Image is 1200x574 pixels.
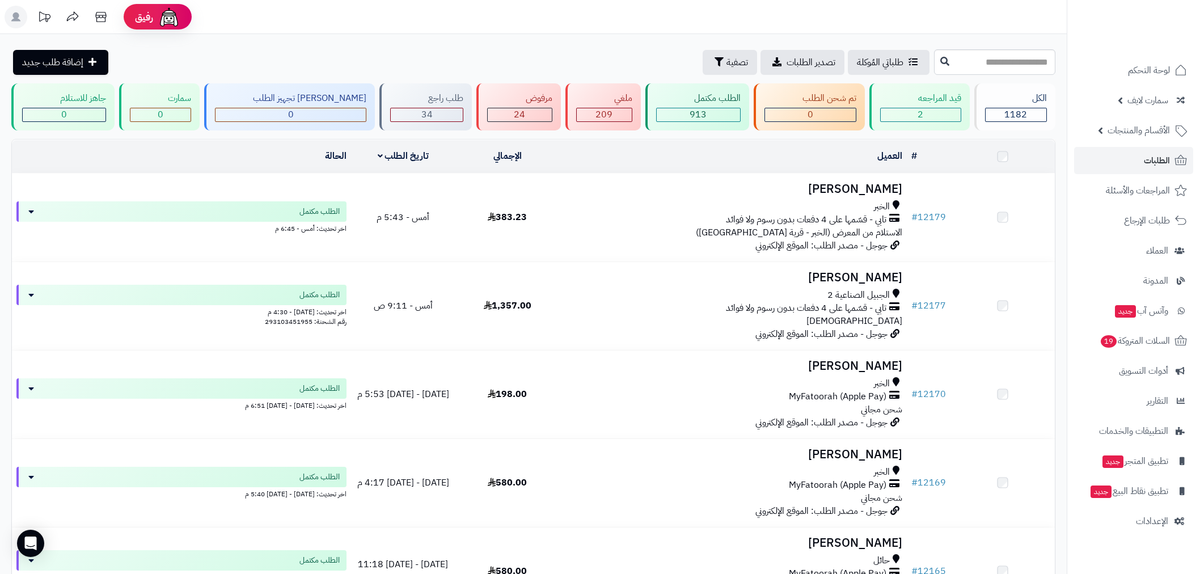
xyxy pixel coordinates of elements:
a: المراجعات والأسئلة [1074,177,1193,204]
div: 0 [130,108,191,121]
a: تطبيق نقاط البيعجديد [1074,478,1193,505]
a: تاريخ الطلب [378,149,429,163]
div: قيد المراجعه [880,92,961,105]
div: 0 [23,108,105,121]
div: الطلب مكتمل [656,92,741,105]
span: الإعدادات [1136,513,1168,529]
div: 34 [391,108,463,121]
a: إضافة طلب جديد [13,50,108,75]
span: جوجل - مصدر الطلب: الموقع الإلكتروني [755,504,888,518]
div: ملغي [576,92,632,105]
span: شحن مجاني [861,403,902,416]
span: 198.00 [488,387,527,401]
span: 913 [690,108,707,121]
a: مرفوض 24 [474,83,563,130]
div: 24 [488,108,551,121]
span: 34 [421,108,433,121]
a: [PERSON_NAME] تجهيز الطلب 0 [202,83,377,130]
span: # [911,210,918,224]
span: الخبر [874,377,890,390]
span: تطبيق المتجر [1101,453,1168,469]
a: #12170 [911,387,946,401]
span: إضافة طلب جديد [22,56,83,69]
span: رفيق [135,10,153,24]
span: شحن مجاني [861,491,902,505]
span: الطلبات [1144,153,1170,168]
div: 2 [881,108,961,121]
span: المدونة [1143,273,1168,289]
a: لوحة التحكم [1074,57,1193,84]
span: أدوات التسويق [1119,363,1168,379]
div: 209 [577,108,632,121]
span: MyFatoorah (Apple Pay) [789,479,886,492]
span: الطلب مكتمل [299,383,340,394]
a: الطلبات [1074,147,1193,174]
a: المدونة [1074,267,1193,294]
span: الخبر [874,200,890,213]
span: جديد [1102,455,1123,468]
div: Open Intercom Messenger [17,530,44,557]
span: # [911,299,918,313]
button: تصفية [703,50,757,75]
a: الكل1182 [972,83,1058,130]
a: # [911,149,917,163]
span: تابي - قسّمها على 4 دفعات بدون رسوم ولا فوائد [726,213,886,226]
span: MyFatoorah (Apple Pay) [789,390,886,403]
a: ملغي 209 [563,83,643,130]
a: العملاء [1074,237,1193,264]
span: 24 [514,108,525,121]
img: logo-2.png [1123,32,1189,56]
span: 209 [595,108,612,121]
span: المراجعات والأسئلة [1106,183,1170,199]
span: جوجل - مصدر الطلب: الموقع الإلكتروني [755,416,888,429]
a: تحديثات المنصة [30,6,58,31]
div: سمارت [130,92,191,105]
span: طلبات الإرجاع [1124,213,1170,229]
a: طلباتي المُوكلة [848,50,929,75]
span: # [911,476,918,489]
span: 0 [158,108,163,121]
div: مرفوض [487,92,552,105]
a: جاهز للاستلام 0 [9,83,117,130]
a: #12169 [911,476,946,489]
span: [DATE] - [DATE] 5:53 م [357,387,449,401]
span: 1182 [1004,108,1027,121]
span: السلات المتروكة [1100,333,1170,349]
div: جاهز للاستلام [22,92,106,105]
span: 19 [1101,335,1117,348]
div: تم شحن الطلب [764,92,856,105]
span: تابي - قسّمها على 4 دفعات بدون رسوم ولا فوائد [726,302,886,315]
a: أدوات التسويق [1074,357,1193,385]
a: الطلب مكتمل 913 [643,83,751,130]
span: 0 [808,108,813,121]
span: جوجل - مصدر الطلب: الموقع الإلكتروني [755,239,888,252]
span: 0 [61,108,67,121]
a: تصدير الطلبات [760,50,844,75]
h3: [PERSON_NAME] [564,537,902,550]
span: الطلب مكتمل [299,555,340,566]
span: جديد [1115,305,1136,318]
a: تطبيق المتجرجديد [1074,448,1193,475]
a: طلب راجع 34 [377,83,474,130]
span: الخبر [874,466,890,479]
div: 0 [216,108,366,121]
span: [DATE] - [DATE] 4:17 م [357,476,449,489]
div: الكل [985,92,1047,105]
a: السلات المتروكة19 [1074,327,1193,354]
a: تم شحن الطلب 0 [751,83,867,130]
h3: [PERSON_NAME] [564,183,902,196]
span: وآتس آب [1114,303,1168,319]
span: تطبيق نقاط البيع [1089,483,1168,499]
a: التطبيقات والخدمات [1074,417,1193,445]
div: اخر تحديث: [DATE] - [DATE] 6:51 م [16,399,347,411]
span: أمس - 5:43 م [377,210,429,224]
span: تصدير الطلبات [787,56,835,69]
span: 383.23 [488,210,527,224]
a: قيد المراجعه 2 [867,83,972,130]
span: # [911,387,918,401]
a: الحالة [325,149,347,163]
span: الطلب مكتمل [299,289,340,301]
a: #12179 [911,210,946,224]
span: رقم الشحنة: 293103451955 [265,316,347,327]
span: [DEMOGRAPHIC_DATA] [806,314,902,328]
